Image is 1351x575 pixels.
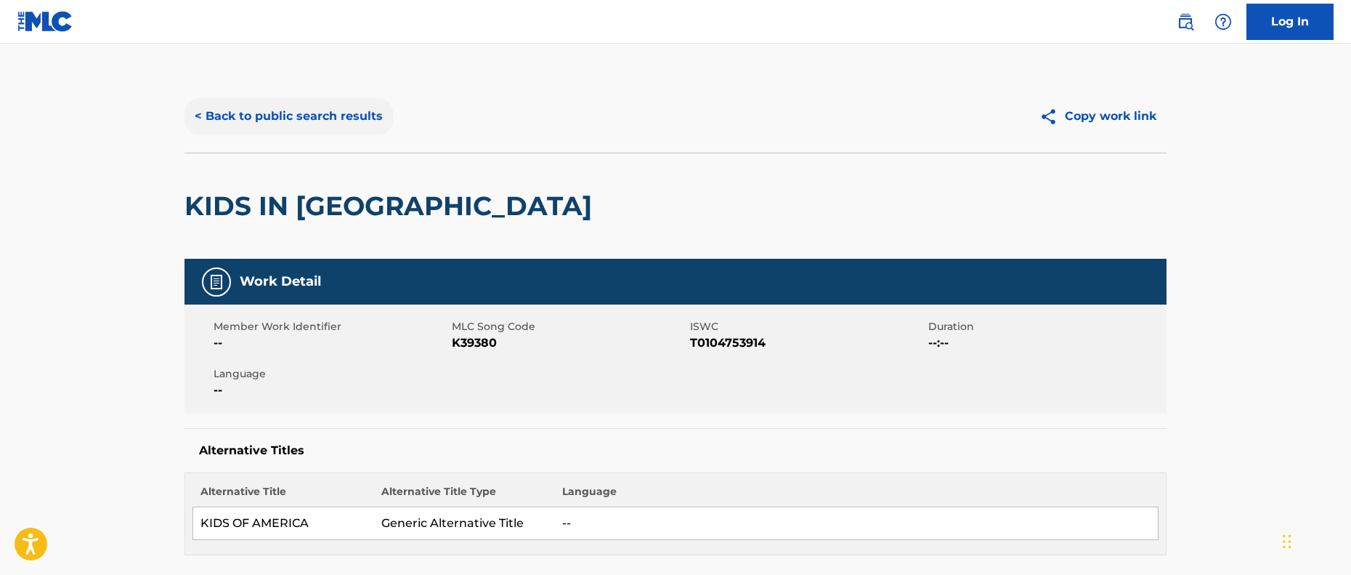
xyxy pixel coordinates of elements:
[374,507,555,540] td: Generic Alternative Title
[928,319,1163,334] span: Duration
[1278,505,1351,575] iframe: Chat Widget
[1029,98,1167,134] button: Copy work link
[193,507,374,540] td: KIDS OF AMERICA
[690,319,925,334] span: ISWC
[452,319,686,334] span: MLC Song Code
[17,11,73,32] img: MLC Logo
[1177,13,1194,31] img: search
[214,319,448,334] span: Member Work Identifier
[214,382,448,399] span: --
[1209,7,1238,36] div: Help
[1171,7,1200,36] a: Public Search
[184,98,393,134] button: < Back to public search results
[1246,4,1334,40] a: Log In
[374,484,555,507] th: Alternative Title Type
[690,334,925,352] span: T0104753914
[208,273,225,291] img: Work Detail
[214,334,448,352] span: --
[1283,520,1291,563] div: Drag
[1039,108,1065,126] img: Copy work link
[452,334,686,352] span: K39380
[214,366,448,382] span: Language
[555,484,1159,507] th: Language
[928,334,1163,352] span: --:--
[184,190,599,222] h2: KIDS IN [GEOGRAPHIC_DATA]
[1214,13,1232,31] img: help
[193,484,374,507] th: Alternative Title
[199,443,1152,458] h5: Alternative Titles
[240,273,321,290] h5: Work Detail
[555,507,1159,540] td: --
